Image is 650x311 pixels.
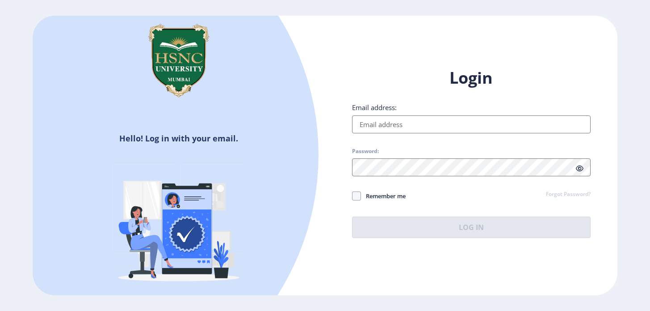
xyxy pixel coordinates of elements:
img: hsnc.png [134,16,223,105]
h1: Login [352,67,591,89]
button: Log In [352,217,591,238]
a: Forgot Password? [546,191,591,199]
img: Verified-rafiki.svg [101,147,257,304]
span: Remember me [361,191,406,201]
label: Email address: [352,103,397,112]
input: Email address [352,115,591,133]
label: Password: [352,148,379,155]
